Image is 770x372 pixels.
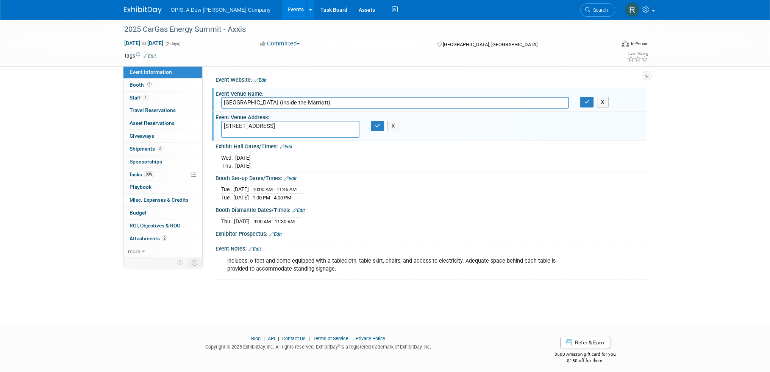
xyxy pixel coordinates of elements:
a: Blog [251,336,261,341]
span: Giveaways [130,133,154,139]
a: API [268,336,275,341]
a: Privacy Policy [356,336,385,341]
span: | [276,336,281,341]
div: Event Format [570,39,648,51]
span: Shipments [130,146,162,152]
span: Search [590,7,608,13]
span: | [307,336,312,341]
td: Tue. [221,185,233,194]
div: $500 Amazon gift card for you, [524,346,647,364]
a: Misc. Expenses & Credits [123,194,202,206]
a: Sponsorships [123,156,202,168]
span: 10:00 AM - 11:45 AM [253,187,297,192]
div: Event Venue Address: [216,112,647,121]
td: [DATE] [234,217,250,225]
span: | [350,336,355,341]
span: (2 days) [165,41,181,46]
sup: ® [338,344,340,348]
td: [DATE] [235,154,251,162]
span: OPIS, A Dow [PERSON_NAME] Company [171,7,271,13]
span: Attachments [130,235,167,241]
a: Budget [123,207,202,219]
a: Edit [292,208,305,213]
a: Event Information [123,66,202,78]
a: Edit [254,78,267,83]
td: Tags [124,52,156,59]
div: Event Notes: [216,243,647,253]
span: Playbook [130,184,152,190]
span: 9:00 AM - 11:30 AM [253,219,295,224]
button: Committed [258,40,303,48]
a: Terms of Service [313,336,348,341]
td: [DATE] [235,162,251,170]
img: ExhibitDay [124,6,162,14]
a: Edit [280,144,292,149]
div: In-Person [630,41,648,47]
span: 1 [143,95,148,100]
a: Playbook [123,181,202,193]
img: Format-Inperson.png [622,40,629,47]
span: 1:00 PM - 4:00 PM [253,195,291,201]
div: Booth Dismantle Dates/Times: [216,204,647,214]
span: more [128,248,140,254]
div: Exhibitor Prospectus: [216,228,647,238]
a: Contact Us [282,336,306,341]
button: X [597,97,609,107]
a: more [123,245,202,258]
td: Thu. [221,162,235,170]
span: to [140,40,147,46]
a: Shipments3 [123,143,202,155]
span: Tasks [129,171,154,177]
td: Personalize Event Tab Strip [174,258,187,268]
div: 2025 CarGas Energy Summit - Axxis [122,23,604,36]
div: Event Venue Name: [216,88,647,98]
div: Exhibit Hall Dates/Times: [216,141,647,151]
td: Toggle Event Tabs [187,258,202,268]
td: [DATE] [233,193,249,201]
span: 3 [157,146,162,151]
span: Booth [130,82,153,88]
td: Wed. [221,154,235,162]
a: Edit [284,176,297,181]
span: Travel Reservations [130,107,176,113]
a: Edit [248,246,261,252]
a: Travel Reservations [123,104,202,117]
button: X [387,121,399,131]
span: 2 [162,235,167,241]
a: Asset Reservations [123,117,202,129]
span: Asset Reservations [130,120,175,126]
a: Edit [269,232,282,237]
a: Tasks90% [123,168,202,181]
a: ROI, Objectives & ROO [123,219,202,232]
div: $150 off for them. [524,358,647,364]
a: Staff1 [123,92,202,104]
span: Staff [130,95,148,101]
span: ROI, Objectives & ROO [130,223,180,229]
span: [GEOGRAPHIC_DATA], [GEOGRAPHIC_DATA] [443,42,537,47]
a: Attachments2 [123,232,202,245]
span: [DATE] [DATE] [124,40,164,47]
a: Refer & Earn [560,337,610,348]
span: Sponsorships [130,159,162,165]
div: includes: 6 feet and come equipped with a tablecloth, table skirt, chairs, and access to electric... [222,254,563,276]
td: Thu. [221,217,234,225]
span: Budget [130,210,147,216]
div: Copyright © 2025 ExhibitDay, Inc. All rights reserved. ExhibitDay is a registered trademark of Ex... [124,342,513,350]
div: Booth Set-up Dates/Times: [216,173,647,182]
a: Booth [123,79,202,91]
span: 90% [144,171,154,177]
span: | [262,336,267,341]
span: Event Information [130,69,172,75]
a: Search [580,3,615,17]
div: Event Rating [627,52,648,56]
img: Renee Ortner [625,3,639,17]
a: Giveaways [123,130,202,142]
span: Booth not reserved yet [146,82,153,87]
a: Edit [144,53,156,59]
td: [DATE] [233,185,249,194]
span: Misc. Expenses & Credits [130,197,189,203]
td: Tue. [221,193,233,201]
div: Event Website: [216,74,647,84]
